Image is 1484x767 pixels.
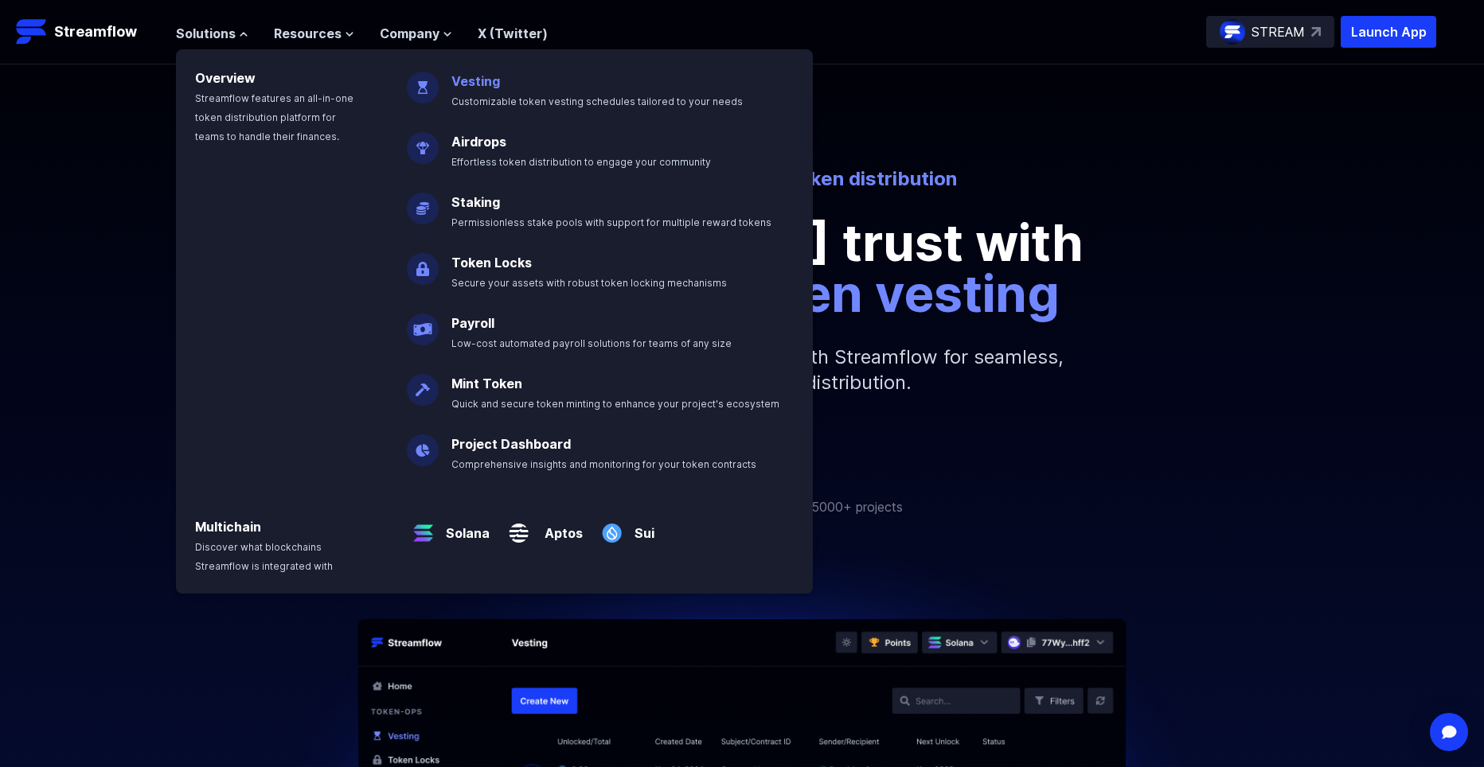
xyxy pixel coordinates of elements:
[407,240,439,285] img: Token Locks
[195,541,333,572] span: Discover what blockchains Streamflow is integrated with
[176,24,248,43] button: Solutions
[451,458,756,470] span: Comprehensive insights and monitoring for your token contracts
[451,255,532,271] a: Token Locks
[451,216,771,228] span: Permissionless stake pools with support for multiple reward tokens
[628,511,654,543] a: Sui
[451,194,500,210] a: Staking
[451,315,494,331] a: Payroll
[380,24,439,43] span: Company
[195,70,256,86] a: Overview
[16,16,160,48] a: Streamflow
[478,25,548,41] a: X (Twitter)
[451,376,522,391] a: Mint Token
[1252,22,1305,41] p: STREAM
[407,361,439,406] img: Mint Token
[16,16,48,48] img: Streamflow Logo
[439,511,490,543] a: Solana
[176,24,236,43] span: Solutions
[1206,16,1334,48] a: STREAM
[407,180,439,224] img: Staking
[451,277,727,289] span: Secure your assets with robust token locking mechanisms
[451,73,500,89] a: Vesting
[451,156,711,168] span: Effortless token distribution to engage your community
[451,436,571,452] a: Project Dashboard
[451,398,779,410] span: Quick and secure token minting to enhance your project's ecosystem
[1220,19,1245,45] img: streamflow-logo-circle.png
[274,24,342,43] span: Resources
[407,119,439,164] img: Airdrops
[380,24,452,43] button: Company
[596,504,628,549] img: Sui
[407,504,439,549] img: Solana
[407,422,439,466] img: Project Dashboard
[535,511,583,543] a: Aptos
[195,519,261,535] a: Multichain
[1341,16,1436,48] button: Launch App
[54,21,137,43] p: Streamflow
[1430,713,1468,751] div: Open Intercom Messenger
[451,134,506,150] a: Airdrops
[195,92,353,142] span: Streamflow features an all-in-one token distribution platform for teams to handle their finances.
[451,337,732,349] span: Low-cost automated payroll solutions for teams of any size
[451,95,743,107] span: Customizable token vesting schedules tailored to your needs
[407,301,439,345] img: Payroll
[502,504,535,549] img: Aptos
[1311,27,1321,37] img: top-right-arrow.svg
[744,497,903,516] p: Trusted by 5000+ projects
[407,59,439,103] img: Vesting
[274,24,354,43] button: Resources
[722,263,1060,324] span: token vesting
